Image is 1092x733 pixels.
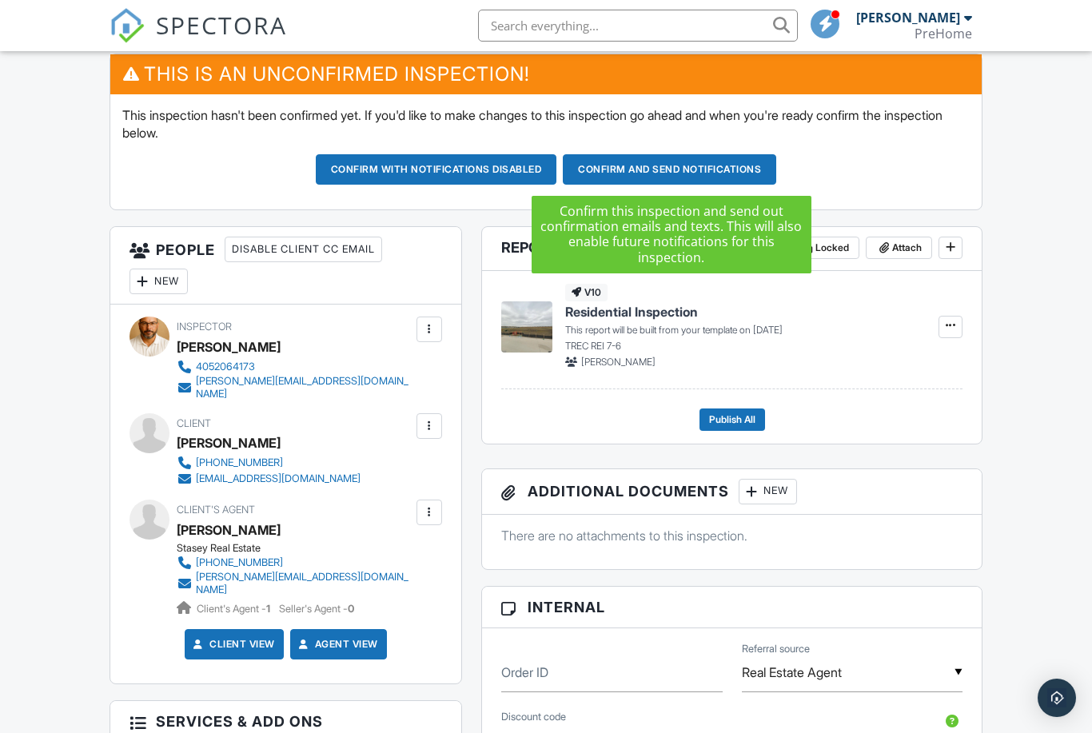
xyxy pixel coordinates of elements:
[110,227,461,305] h3: People
[482,469,982,515] h3: Additional Documents
[177,518,281,542] a: [PERSON_NAME]
[156,8,287,42] span: SPECTORA
[196,456,283,469] div: [PHONE_NUMBER]
[177,417,211,429] span: Client
[177,504,255,516] span: Client's Agent
[190,636,275,652] a: Client View
[563,154,776,185] button: Confirm and send notifications
[196,571,412,596] div: [PERSON_NAME][EMAIL_ADDRESS][DOMAIN_NAME]
[177,431,281,455] div: [PERSON_NAME]
[742,642,810,656] label: Referral source
[856,10,960,26] div: [PERSON_NAME]
[177,359,412,375] a: 4052064173
[130,269,188,294] div: New
[1038,679,1076,717] div: Open Intercom Messenger
[122,106,970,142] p: This inspection hasn't been confirmed yet. If you'd like to make changes to this inspection go ah...
[501,710,566,724] label: Discount code
[348,603,354,615] strong: 0
[177,321,232,333] span: Inspector
[110,54,982,94] h3: This is an Unconfirmed Inspection!
[225,237,382,262] div: Disable Client CC Email
[196,375,412,400] div: [PERSON_NAME][EMAIL_ADDRESS][DOMAIN_NAME]
[177,335,281,359] div: [PERSON_NAME]
[110,22,287,55] a: SPECTORA
[196,361,255,373] div: 4052064173
[482,587,982,628] h3: Internal
[915,26,972,42] div: PreHome
[177,555,412,571] a: [PHONE_NUMBER]
[177,471,361,487] a: [EMAIL_ADDRESS][DOMAIN_NAME]
[266,603,270,615] strong: 1
[279,603,354,615] span: Seller's Agent -
[110,8,145,43] img: The Best Home Inspection Software - Spectora
[196,472,361,485] div: [EMAIL_ADDRESS][DOMAIN_NAME]
[501,527,962,544] p: There are no attachments to this inspection.
[196,556,283,569] div: [PHONE_NUMBER]
[197,603,273,615] span: Client's Agent -
[177,455,361,471] a: [PHONE_NUMBER]
[739,479,797,504] div: New
[478,10,798,42] input: Search everything...
[316,154,557,185] button: Confirm with notifications disabled
[177,375,412,400] a: [PERSON_NAME][EMAIL_ADDRESS][DOMAIN_NAME]
[177,571,412,596] a: [PERSON_NAME][EMAIL_ADDRESS][DOMAIN_NAME]
[296,636,378,652] a: Agent View
[177,542,425,555] div: Stasey Real Estate
[501,663,548,681] label: Order ID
